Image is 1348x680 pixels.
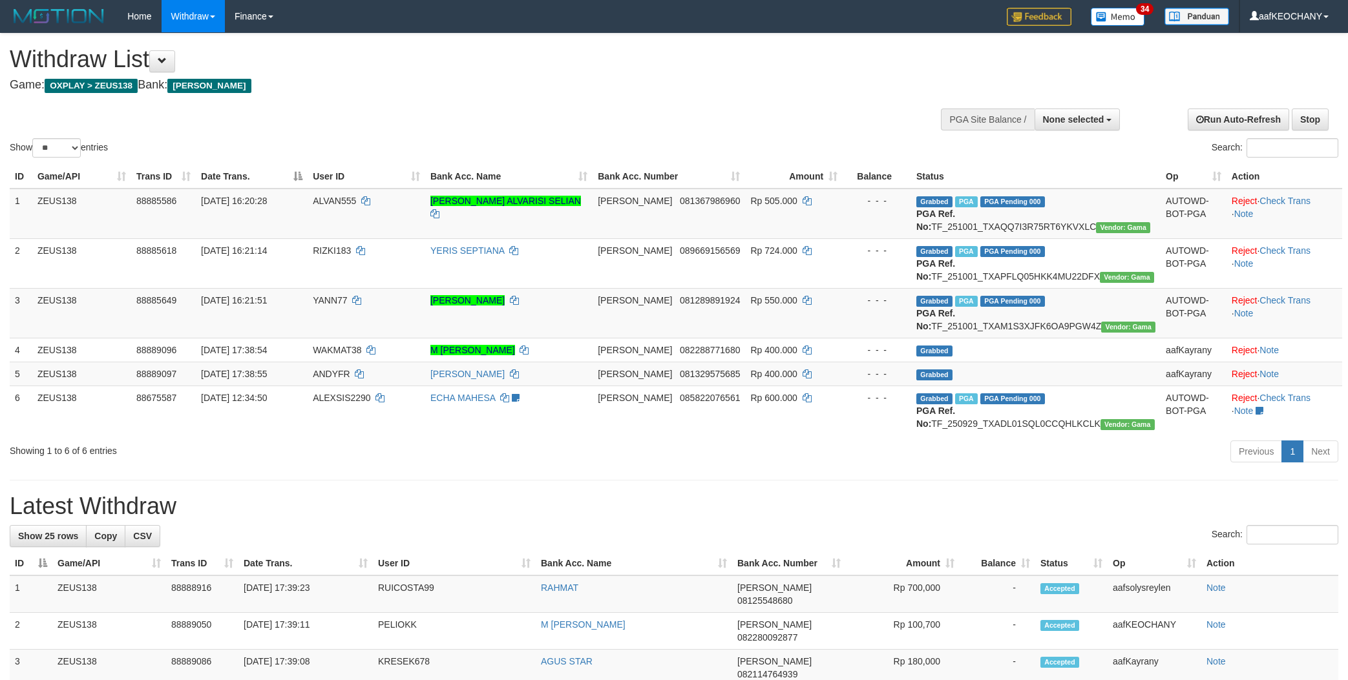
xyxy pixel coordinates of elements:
[1234,258,1254,269] a: Note
[911,288,1161,338] td: TF_251001_TXAM1S3XJFK6OA9PGW4Z
[1108,575,1201,613] td: aafsolysreylen
[848,367,906,380] div: - - -
[750,295,797,305] span: Rp 550.000
[313,345,361,355] span: WAKMAT38
[916,406,955,429] b: PGA Ref. No:
[32,288,131,338] td: ZEUS138
[201,369,267,379] span: [DATE] 17:38:55
[238,551,373,575] th: Date Trans.: activate to sort column ascending
[1206,619,1226,630] a: Note
[960,613,1035,650] td: -
[680,369,740,379] span: Copy 081329575685 to clipboard
[238,575,373,613] td: [DATE] 17:39:23
[911,386,1161,435] td: TF_250929_TXADL01SQL0CCQHLKCLK
[10,189,32,239] td: 1
[10,6,108,26] img: MOTION_logo.png
[166,613,238,650] td: 88889050
[541,619,626,630] a: M [PERSON_NAME]
[955,296,978,307] span: Marked by aafanarl
[1101,322,1155,333] span: Vendor URL: https://trx31.1velocity.biz
[1227,238,1342,288] td: · ·
[960,575,1035,613] td: -
[1164,8,1229,25] img: panduan.png
[1259,393,1311,403] a: Check Trans
[32,238,131,288] td: ZEUS138
[430,345,515,355] a: M [PERSON_NAME]
[10,288,32,338] td: 3
[1234,209,1254,219] a: Note
[1091,8,1145,26] img: Button%20Memo.svg
[916,393,953,404] span: Grabbed
[10,79,886,92] h4: Game: Bank:
[541,656,593,666] a: AGUS STAR
[52,613,166,650] td: ZEUS138
[1227,362,1342,386] td: ·
[136,245,176,256] span: 88885618
[536,551,732,575] th: Bank Acc. Name: activate to sort column ascending
[373,575,536,613] td: RUICOSTA99
[1161,386,1227,435] td: AUTOWD-BOT-PGA
[1007,8,1071,26] img: Feedback.jpg
[167,79,251,93] span: [PERSON_NAME]
[18,531,78,541] span: Show 25 rows
[45,79,138,93] span: OXPLAY > ZEUS138
[955,246,978,257] span: Marked by aafanarl
[916,296,953,307] span: Grabbed
[848,391,906,404] div: - - -
[916,196,953,207] span: Grabbed
[1232,369,1258,379] a: Reject
[52,551,166,575] th: Game/API: activate to sort column ascending
[1232,345,1258,355] a: Reject
[1212,525,1338,544] label: Search:
[32,338,131,362] td: ZEUS138
[1303,440,1338,462] a: Next
[1136,3,1153,15] span: 34
[201,345,267,355] span: [DATE] 17:38:54
[1188,108,1289,130] a: Run Auto-Refresh
[313,393,371,403] span: ALEXSIS2290
[166,575,238,613] td: 88888916
[94,531,117,541] span: Copy
[1227,386,1342,435] td: · ·
[373,613,536,650] td: PELIOKK
[848,194,906,207] div: - - -
[955,393,978,404] span: Marked by aafpengsreynich
[196,165,308,189] th: Date Trans.: activate to sort column descending
[593,165,745,189] th: Bank Acc. Number: activate to sort column ascending
[136,393,176,403] span: 88675587
[598,393,672,403] span: [PERSON_NAME]
[1259,245,1311,256] a: Check Trans
[598,369,672,379] span: [PERSON_NAME]
[1161,189,1227,239] td: AUTOWD-BOT-PGA
[1035,551,1108,575] th: Status: activate to sort column ascending
[10,238,32,288] td: 2
[1101,419,1155,430] span: Vendor URL: https://trx31.1velocity.biz
[136,369,176,379] span: 88889097
[131,165,196,189] th: Trans ID: activate to sort column ascending
[10,138,108,158] label: Show entries
[1234,406,1254,416] a: Note
[1232,245,1258,256] a: Reject
[1161,338,1227,362] td: aafKayrany
[737,619,812,630] span: [PERSON_NAME]
[1161,165,1227,189] th: Op: activate to sort column ascending
[1100,272,1154,283] span: Vendor URL: https://trx31.1velocity.biz
[373,551,536,575] th: User ID: activate to sort column ascending
[680,345,740,355] span: Copy 082288771680 to clipboard
[750,393,797,403] span: Rp 600.000
[32,386,131,435] td: ZEUS138
[848,344,906,356] div: - - -
[430,245,504,256] a: YERIS SEPTIANA
[737,669,797,679] span: Copy 082114764939 to clipboard
[980,196,1045,207] span: PGA Pending
[848,244,906,257] div: - - -
[911,238,1161,288] td: TF_251001_TXAPFLQ05HKK4MU22DFX
[313,196,356,206] span: ALVAN555
[1040,583,1079,594] span: Accepted
[1161,362,1227,386] td: aafKayrany
[1108,551,1201,575] th: Op: activate to sort column ascending
[916,209,955,232] b: PGA Ref. No:
[955,196,978,207] span: Marked by aafanarl
[136,345,176,355] span: 88889096
[430,196,581,206] a: [PERSON_NAME] ALVARISI SELIAN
